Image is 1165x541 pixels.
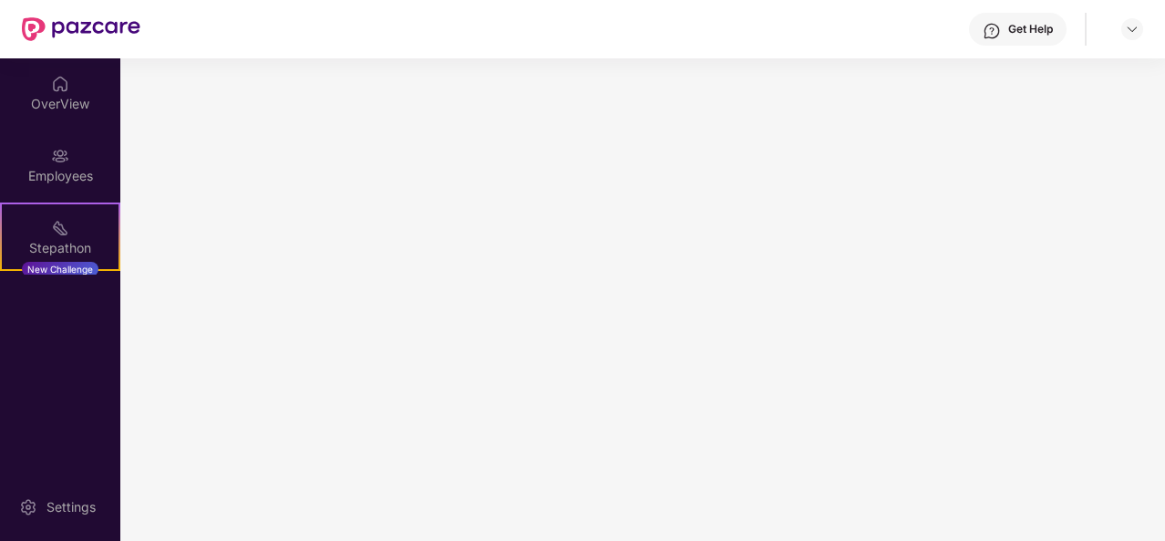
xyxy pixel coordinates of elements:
[22,17,140,41] img: New Pazcare Logo
[51,147,69,165] img: svg+xml;base64,PHN2ZyBpZD0iRW1wbG95ZWVzIiB4bWxucz0iaHR0cDovL3d3dy53My5vcmcvMjAwMC9zdmciIHdpZHRoPS...
[22,262,98,276] div: New Challenge
[2,239,119,257] div: Stepathon
[1008,22,1053,36] div: Get Help
[41,498,101,516] div: Settings
[983,22,1001,40] img: svg+xml;base64,PHN2ZyBpZD0iSGVscC0zMngzMiIgeG1sbnM9Imh0dHA6Ly93d3cudzMub3JnLzIwMDAvc3ZnIiB3aWR0aD...
[51,219,69,237] img: svg+xml;base64,PHN2ZyB4bWxucz0iaHR0cDovL3d3dy53My5vcmcvMjAwMC9zdmciIHdpZHRoPSIyMSIgaGVpZ2h0PSIyMC...
[51,75,69,93] img: svg+xml;base64,PHN2ZyBpZD0iSG9tZSIgeG1sbnM9Imh0dHA6Ly93d3cudzMub3JnLzIwMDAvc3ZnIiB3aWR0aD0iMjAiIG...
[1125,22,1139,36] img: svg+xml;base64,PHN2ZyBpZD0iRHJvcGRvd24tMzJ4MzIiIHhtbG5zPSJodHRwOi8vd3d3LnczLm9yZy8yMDAwL3N2ZyIgd2...
[19,498,37,516] img: svg+xml;base64,PHN2ZyBpZD0iU2V0dGluZy0yMHgyMCIgeG1sbnM9Imh0dHA6Ly93d3cudzMub3JnLzIwMDAvc3ZnIiB3aW...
